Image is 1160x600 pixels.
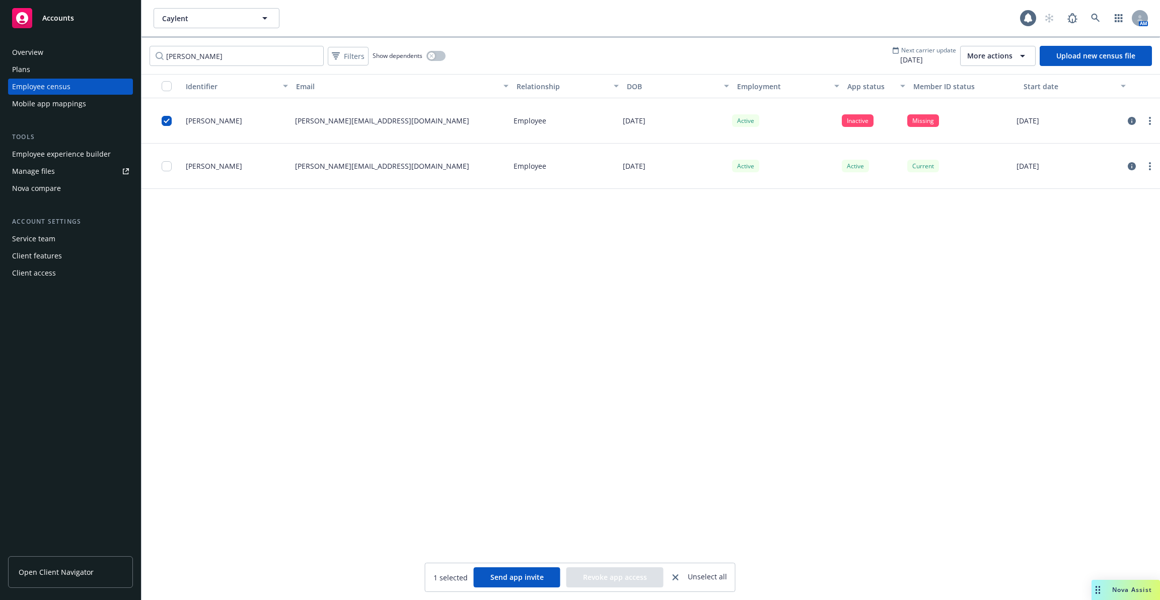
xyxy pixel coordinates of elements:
a: circleInformation [1126,160,1138,172]
a: more [1144,160,1156,172]
div: Mobile app mappings [12,96,86,112]
span: More actions [967,51,1012,61]
div: Active [732,160,759,172]
div: Member ID status [913,81,1016,92]
div: Account settings [8,217,133,227]
p: Employee [514,115,546,126]
button: Employment [733,74,843,98]
p: Employee [514,161,546,171]
div: Inactive [842,114,874,127]
div: Employee census [12,79,70,95]
a: Mobile app mappings [8,96,133,112]
input: Filter by keyword... [150,46,324,66]
div: App status [847,81,894,92]
div: Overview [12,44,43,60]
a: Accounts [8,4,133,32]
span: Open Client Navigator [19,567,94,577]
a: Upload new census file [1040,46,1152,66]
button: DOB [623,74,733,98]
a: Employee census [8,79,133,95]
div: Identifier [186,81,277,92]
div: Tools [8,132,133,142]
span: Unselect all [688,571,727,583]
p: [DATE] [1017,115,1039,126]
span: Nova Assist [1112,585,1152,594]
div: Client features [12,248,62,264]
button: Filters [328,47,369,65]
span: [DATE] [892,54,956,65]
div: Nova compare [12,180,61,196]
div: Employee experience builder [12,146,111,162]
button: App status [843,74,909,98]
a: circleInformation [1126,115,1138,127]
a: Switch app [1109,8,1129,28]
button: Caylent [154,8,279,28]
a: Start snowing [1039,8,1059,28]
button: Send app invite [474,567,560,587]
a: Nova compare [8,180,133,196]
div: Missing [907,114,939,127]
div: Plans [12,61,30,78]
p: [DATE] [623,161,645,171]
input: Toggle Row Selected [162,116,172,126]
a: Client features [8,248,133,264]
span: [PERSON_NAME] [186,115,242,126]
p: [DATE] [623,115,645,126]
button: Member ID status [909,74,1020,98]
a: Search [1085,8,1106,28]
span: Caylent [162,13,249,24]
input: Select all [162,81,172,91]
span: [PERSON_NAME] [186,161,242,171]
button: Start date [1020,74,1130,98]
div: Email [296,81,497,92]
div: Active [732,114,759,127]
button: More actions [960,46,1036,66]
span: Accounts [42,14,74,22]
div: Drag to move [1092,580,1104,600]
div: Client access [12,265,56,281]
div: Manage files [12,163,55,179]
a: close [670,571,682,583]
a: Employee experience builder [8,146,133,162]
p: [PERSON_NAME][EMAIL_ADDRESS][DOMAIN_NAME] [295,115,469,126]
span: Filters [330,49,367,63]
a: Report a Bug [1062,8,1082,28]
span: 1 selected [433,572,468,583]
div: DOB [627,81,718,92]
div: Relationship [517,81,608,92]
div: Start date [1024,81,1115,92]
button: Email [292,74,513,98]
p: [DATE] [1017,161,1039,171]
div: Current [907,160,939,172]
div: Employment [737,81,828,92]
span: Filters [344,51,365,61]
div: Active [842,160,869,172]
button: Nova Assist [1092,580,1160,600]
p: [PERSON_NAME][EMAIL_ADDRESS][DOMAIN_NAME] [295,161,469,171]
a: Plans [8,61,133,78]
a: more [1144,115,1156,127]
input: Toggle Row Selected [162,161,172,171]
a: Service team [8,231,133,247]
a: Manage files [8,163,133,179]
div: Service team [12,231,55,247]
a: Overview [8,44,133,60]
button: Relationship [513,74,623,98]
span: Next carrier update [901,46,956,54]
button: Identifier [182,74,292,98]
span: Show dependents [373,51,422,60]
a: Client access [8,265,133,281]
